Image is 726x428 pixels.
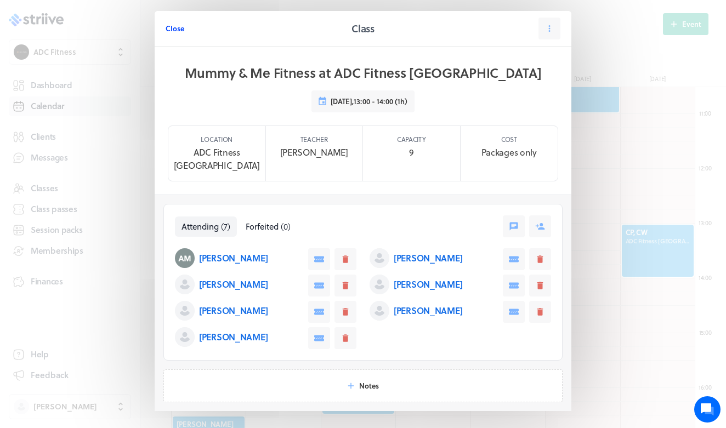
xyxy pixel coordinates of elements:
span: Forfeited [246,220,279,232]
span: Notes [359,381,379,391]
img: Alix Malone [175,248,195,268]
p: Cost [501,135,517,144]
button: Forfeited(0) [239,216,297,237]
nav: Tabs [175,216,297,237]
button: Attending(7) [175,216,237,237]
input: Search articles [32,189,196,210]
span: Attending [181,220,219,232]
p: [PERSON_NAME] [394,278,462,291]
iframe: gist-messenger-bubble-iframe [694,396,721,423]
p: 9 [409,146,414,159]
p: [PERSON_NAME] [199,304,268,317]
p: [PERSON_NAME] [199,278,268,291]
span: ( 7 ) [221,220,230,232]
button: [DATE],13:00 - 14:00 (1h) [311,90,415,112]
h2: We're here to help. Ask us anything! [16,73,203,108]
p: Packages only [481,146,537,159]
p: [PERSON_NAME] [280,146,348,159]
p: [PERSON_NAME] [199,252,268,265]
p: Teacher [300,135,328,144]
p: Location [201,135,232,144]
p: [PERSON_NAME] [394,304,462,317]
span: ( 0 ) [281,220,291,232]
h2: Class [351,21,375,36]
button: New conversation [17,128,202,150]
h1: Mummy & Me Fitness at ADC Fitness [GEOGRAPHIC_DATA] [185,64,542,82]
span: Close [166,24,184,33]
h1: Hi [PERSON_NAME] [16,53,203,71]
button: Close [166,18,184,39]
span: New conversation [71,134,132,143]
p: Find an answer quickly [15,170,205,184]
button: Notes [163,369,563,402]
p: [PERSON_NAME] [394,252,462,265]
p: [PERSON_NAME] [199,330,268,344]
p: Capacity [397,135,426,144]
p: ADC Fitness [GEOGRAPHIC_DATA] [174,146,260,172]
